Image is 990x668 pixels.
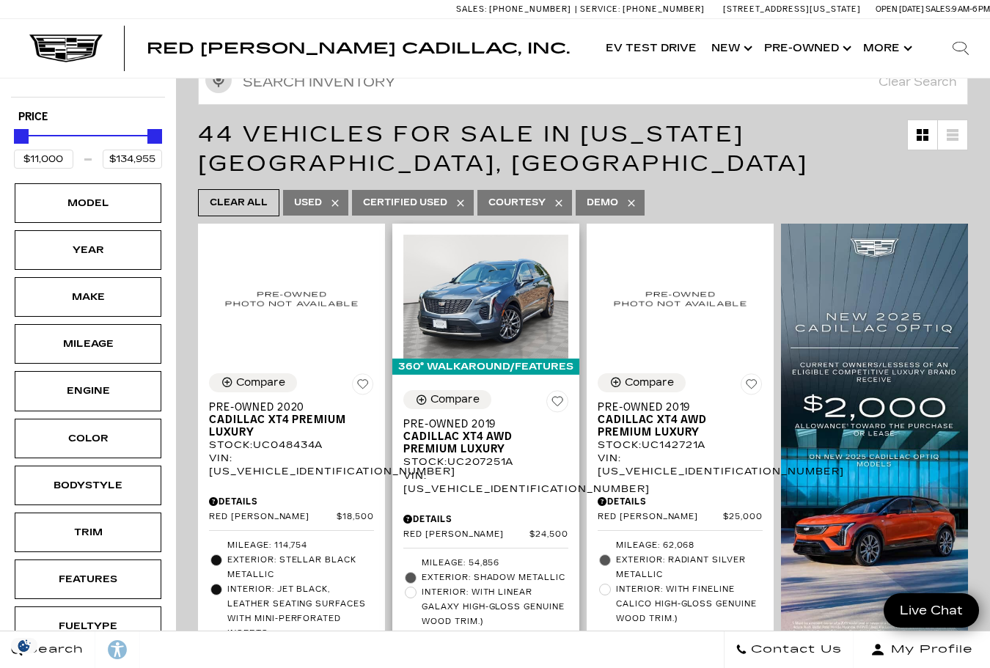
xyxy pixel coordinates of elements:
div: Color [51,430,125,447]
div: Pricing Details - Pre-Owned 2019 Cadillac XT4 AWD Premium Luxury [598,495,763,508]
div: Mileage [51,336,125,352]
div: Model [51,195,125,211]
input: Search Inventory [198,59,968,105]
span: Cadillac XT4 AWD Premium Luxury [598,414,752,438]
a: Red [PERSON_NAME] $18,500 [209,512,374,523]
div: MileageMileage [15,324,161,364]
span: Used [294,194,322,212]
div: Maximum Price [147,129,162,144]
div: FeaturesFeatures [15,559,161,599]
span: Red [PERSON_NAME] [403,529,529,540]
span: Exterior: SHADOW METALLIC [422,570,568,585]
button: Open user profile menu [854,631,990,668]
span: Courtesy [488,194,546,212]
li: Mileage: 62,068 [598,538,763,553]
span: $24,500 [529,529,568,540]
a: Contact Us [724,631,854,668]
span: Red [PERSON_NAME] Cadillac, Inc. [147,40,570,57]
span: 44 Vehicles for Sale in [US_STATE][GEOGRAPHIC_DATA], [GEOGRAPHIC_DATA] [198,121,808,177]
div: Bodystyle [51,477,125,493]
button: Compare Vehicle [209,373,297,392]
h5: Price [18,111,158,124]
button: Compare Vehicle [598,373,686,392]
span: Cadillac XT4 AWD Premium Luxury [403,430,557,455]
a: EV Test Drive [598,19,704,78]
img: Cadillac Dark Logo with Cadillac White Text [29,34,103,62]
div: Minimum Price [14,129,29,144]
div: Year [51,242,125,258]
a: Live Chat [884,593,979,628]
span: Pre-Owned 2019 [598,401,752,414]
div: Compare [625,376,674,389]
img: 2020 Cadillac XT4 Premium Luxury [209,235,374,361]
div: Pricing Details - Pre-Owned 2020 Cadillac XT4 Premium Luxury [209,495,374,508]
div: Features [51,571,125,587]
span: Certified Used [363,194,447,212]
a: Red [PERSON_NAME] $25,000 [598,512,763,523]
div: Make [51,289,125,305]
div: Stock : UC048434A [209,438,374,452]
div: ColorColor [15,419,161,458]
img: 2019 Cadillac XT4 AWD Premium Luxury [403,235,568,359]
svg: Click to toggle on voice search [205,67,232,93]
a: New [704,19,757,78]
div: Compare [236,376,285,389]
div: Stock : UC207251A [403,455,568,469]
span: $25,000 [723,512,763,523]
div: 360° WalkAround/Features [392,359,579,375]
button: Compare Vehicle [403,390,491,409]
li: Mileage: 114,754 [209,538,374,553]
span: Pre-Owned 2019 [403,418,557,430]
li: Mileage: 54,856 [403,556,568,570]
span: Exterior: Stellar Black Metallic [227,553,374,582]
a: Pre-Owned 2019Cadillac XT4 AWD Premium Luxury [403,418,568,455]
div: VIN: [US_VEHICLE_IDENTIFICATION_NUMBER] [598,452,763,478]
img: Opt-Out Icon [7,638,41,653]
div: YearYear [15,230,161,270]
input: Minimum [14,150,73,169]
span: $18,500 [337,512,374,523]
a: Pre-Owned 2020Cadillac XT4 Premium Luxury [209,401,374,438]
span: Open [DATE] [876,4,924,14]
span: [PHONE_NUMBER] [489,4,571,14]
div: MakeMake [15,277,161,317]
div: Pricing Details - Pre-Owned 2019 Cadillac XT4 AWD Premium Luxury [403,513,568,526]
input: Maximum [103,150,162,169]
a: Red [PERSON_NAME] $24,500 [403,529,568,540]
span: Sales: [925,4,952,14]
span: Interior: With Linear Galaxy high-gloss genuine wood trim.) [422,585,568,629]
span: Exterior: RADIANT SILVER METALLIC [616,553,763,582]
button: Save Vehicle [546,390,568,418]
img: 2019 Cadillac XT4 AWD Premium Luxury [598,235,763,361]
span: Pre-Owned 2020 [209,401,363,414]
span: Sales: [456,4,487,14]
button: Save Vehicle [741,373,763,401]
span: Cadillac XT4 Premium Luxury [209,414,363,438]
div: BodystyleBodystyle [15,466,161,505]
span: Service: [580,4,620,14]
span: Contact Us [747,639,842,660]
span: Demo [587,194,618,212]
div: Price [14,124,162,169]
div: Stock : UC142721A [598,438,763,452]
span: Live Chat [892,602,970,619]
a: Pre-Owned 2019Cadillac XT4 AWD Premium Luxury [598,401,763,438]
a: Pre-Owned [757,19,856,78]
span: Interior: With Fineline Calico high-gloss genuine wood trim.) [616,582,763,626]
a: [STREET_ADDRESS][US_STATE] [723,4,861,14]
a: Red [PERSON_NAME] Cadillac, Inc. [147,41,570,56]
a: Sales: [PHONE_NUMBER] [456,5,575,13]
div: Engine [51,383,125,399]
section: Click to Open Cookie Consent Modal [7,638,41,653]
div: TrimTrim [15,513,161,552]
span: [PHONE_NUMBER] [623,4,705,14]
span: Red [PERSON_NAME] [598,512,723,523]
div: Compare [430,393,480,406]
div: Trim [51,524,125,540]
div: ModelModel [15,183,161,223]
span: Clear All [210,194,268,212]
a: Service: [PHONE_NUMBER] [575,5,708,13]
div: FueltypeFueltype [15,606,161,646]
button: More [856,19,917,78]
